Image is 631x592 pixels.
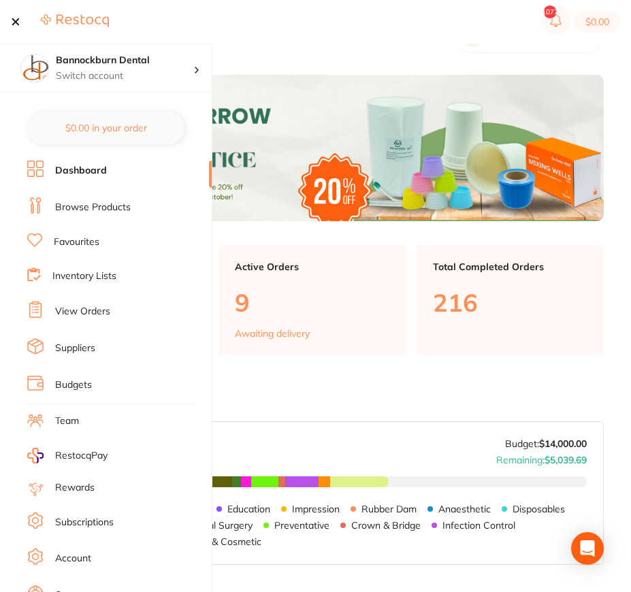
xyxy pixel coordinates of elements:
[27,448,44,463] img: RestocqPay
[55,481,95,495] a: Rewards
[55,552,91,565] a: Account
[55,201,131,214] a: Browse Products
[27,112,184,144] button: $0.00 in your order
[235,289,389,316] p: 9
[52,269,116,283] a: Inventory Lists
[496,449,587,465] p: Remaining:
[442,520,515,531] p: Infection Control
[55,414,79,428] a: Team
[433,289,587,316] p: 216
[41,14,109,30] a: Restocq Logo
[55,305,110,318] a: View Orders
[417,245,604,355] a: Total Completed Orders216
[545,454,587,466] strong: $5,039.69
[571,532,604,565] div: Open Intercom Messenger
[27,448,108,463] a: RestocqPay
[575,11,620,33] button: $0.00
[55,342,95,355] a: Suppliers
[292,504,340,514] p: Impression
[56,69,193,83] p: Switch account
[438,504,491,514] p: Anaesthetic
[55,164,107,178] a: Dashboard
[351,520,421,531] p: Crown & Bridge
[235,261,389,272] p: Active Orders
[20,75,604,220] img: Dashboard
[21,54,48,82] img: Bannockburn Dental
[433,261,587,272] p: Total Completed Orders
[20,377,604,396] h2: [DATE] Budget
[505,438,587,449] p: Budget:
[56,54,193,67] h4: Bannockburn Dental
[55,449,108,463] span: RestocqPay
[513,504,565,514] p: Disposables
[55,378,92,392] a: Budgets
[54,235,99,249] a: Favourites
[274,520,329,531] p: Preventative
[197,520,253,531] p: Oral Surgery
[55,516,114,529] a: Subscriptions
[227,504,270,514] p: Education
[361,504,417,514] p: Rubber Dam
[41,14,109,28] img: Restocq Logo
[539,438,587,450] strong: $14,000.00
[219,245,406,355] a: Active Orders9Awaiting delivery
[235,328,310,339] p: Awaiting delivery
